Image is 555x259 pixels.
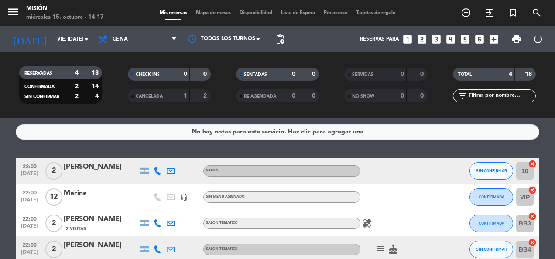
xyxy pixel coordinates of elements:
span: Mapa de mesas [192,10,235,15]
span: 22:00 [19,239,41,249]
i: menu [7,5,20,18]
strong: 0 [420,71,425,77]
strong: 0 [184,71,187,77]
strong: 0 [292,71,295,77]
span: CONFIRMADA [24,85,55,89]
span: SIN CONFIRMAR [24,95,59,99]
i: add_circle_outline [461,7,471,18]
strong: 2 [75,93,79,99]
span: 2 Visitas [66,225,86,232]
i: subject [375,244,385,255]
span: TOTAL [458,72,472,77]
i: cake [388,244,398,255]
span: 2 [45,241,62,258]
input: Filtrar por nombre... [468,91,535,101]
span: RESERVADAS [24,71,52,75]
strong: 0 [401,71,404,77]
strong: 18 [525,71,534,77]
span: Disponibilidad [235,10,277,15]
span: NO SHOW [352,94,374,99]
strong: 4 [509,71,512,77]
i: looks_3 [431,34,442,45]
span: pending_actions [275,34,285,44]
i: looks_4 [445,34,456,45]
span: Pre-acceso [319,10,352,15]
strong: 0 [292,93,295,99]
i: arrow_drop_down [81,34,92,44]
span: Tarjetas de regalo [352,10,400,15]
i: power_settings_new [533,34,543,44]
span: SIN CONFIRMAR [476,247,507,252]
span: [DATE] [19,197,41,207]
span: 2 [45,162,62,180]
i: filter_list [457,91,468,101]
div: No hay notas para este servicio. Haz clic para agregar una [192,127,363,137]
span: SERVIDAS [352,72,373,77]
span: 12 [45,188,62,206]
span: CANCELADA [136,94,163,99]
span: 22:00 [19,213,41,223]
span: Cena [113,36,128,42]
strong: 4 [95,93,100,99]
i: looks_two [416,34,428,45]
span: Lista de Espera [277,10,319,15]
strong: 1 [184,93,187,99]
i: looks_5 [459,34,471,45]
strong: 14 [92,83,100,89]
span: CONFIRMADA [479,194,504,199]
strong: 2 [203,93,209,99]
span: Sin menú asignado [206,195,245,198]
strong: 18 [92,70,100,76]
div: [PERSON_NAME] [64,161,138,173]
strong: 4 [75,70,79,76]
strong: 0 [312,93,317,99]
div: LOG OUT [527,26,548,52]
i: [DATE] [7,30,53,49]
i: looks_6 [474,34,485,45]
span: print [511,34,522,44]
span: CONFIRMADA [479,221,504,225]
i: healing [362,218,372,228]
div: [PERSON_NAME] [64,240,138,251]
span: 22:00 [19,161,41,171]
span: SALON TEMATICO [206,221,238,225]
div: miércoles 15. octubre - 14:17 [26,13,104,22]
i: cancel [528,186,537,194]
span: Reservas para [360,36,399,42]
i: exit_to_app [484,7,495,18]
i: headset_mic [180,193,188,201]
i: search [531,7,542,18]
i: cancel [528,212,537,221]
span: CHECK INS [136,72,160,77]
i: cancel [528,238,537,247]
span: 2 [45,215,62,232]
strong: 0 [401,93,404,99]
i: looks_one [402,34,413,45]
span: [DATE] [19,171,41,181]
span: Mis reservas [155,10,192,15]
span: 22:00 [19,187,41,197]
div: [PERSON_NAME] [64,214,138,225]
span: SALON TEMATICO [206,247,238,251]
div: Marina [64,187,138,199]
span: SIN CONFIRMAR [476,168,507,173]
strong: 2 [75,83,79,89]
span: SALON [206,169,219,172]
strong: 0 [203,71,209,77]
span: RE AGENDADA [244,94,276,99]
div: Misión [26,4,104,13]
strong: 0 [420,93,425,99]
i: add_box [488,34,500,45]
strong: 0 [312,71,317,77]
i: cancel [528,160,537,168]
i: turned_in_not [508,7,518,18]
span: SENTADAS [244,72,267,77]
span: [DATE] [19,223,41,233]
